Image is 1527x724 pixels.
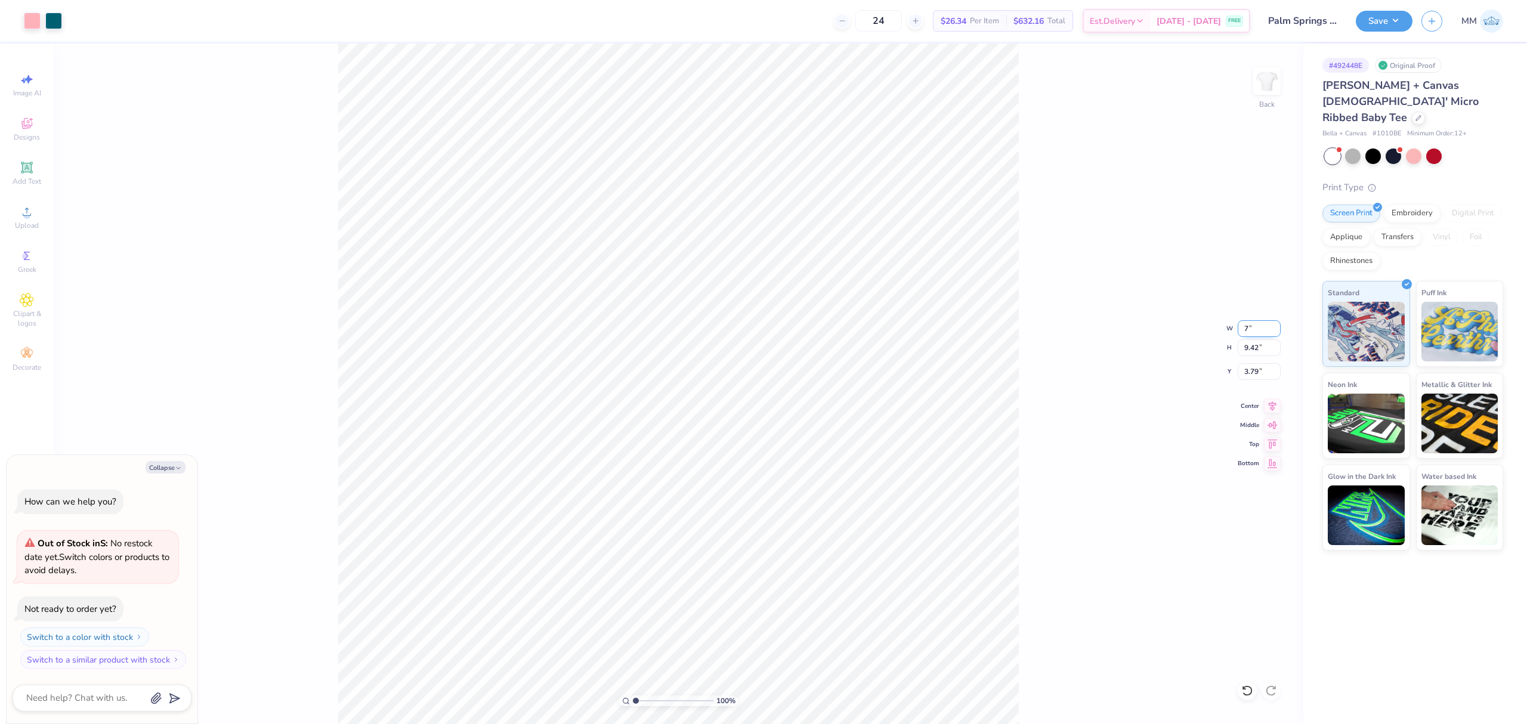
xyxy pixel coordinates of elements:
[20,650,186,669] button: Switch to a similar product with stock
[1425,228,1458,246] div: Vinyl
[1157,15,1221,27] span: [DATE] - [DATE]
[14,132,40,142] span: Designs
[1322,205,1380,222] div: Screen Print
[1013,15,1044,27] span: $632.16
[18,265,36,274] span: Greek
[1328,394,1405,453] img: Neon Ink
[1328,470,1396,482] span: Glow in the Dark Ink
[716,695,735,706] span: 100 %
[15,221,39,230] span: Upload
[1328,485,1405,545] img: Glow in the Dark Ink
[1322,78,1479,125] span: [PERSON_NAME] + Canvas [DEMOGRAPHIC_DATA]' Micro Ribbed Baby Tee
[1259,99,1275,110] div: Back
[13,363,41,372] span: Decorate
[1407,129,1467,139] span: Minimum Order: 12 +
[13,88,41,98] span: Image AI
[1421,470,1476,482] span: Water based Ink
[1462,228,1490,246] div: Foil
[1421,378,1492,391] span: Metallic & Glitter Ink
[1328,378,1357,391] span: Neon Ink
[1421,302,1498,361] img: Puff Ink
[24,496,116,508] div: How can we help you?
[1238,402,1259,410] span: Center
[13,177,41,186] span: Add Text
[20,627,149,646] button: Switch to a color with stock
[1090,15,1135,27] span: Est. Delivery
[1328,286,1359,299] span: Standard
[970,15,999,27] span: Per Item
[855,10,902,32] input: – –
[1228,17,1241,25] span: FREE
[1259,9,1347,33] input: Untitled Design
[1421,394,1498,453] img: Metallic & Glitter Ink
[1328,302,1405,361] img: Standard
[24,603,116,615] div: Not ready to order yet?
[1322,129,1367,139] span: Bella + Canvas
[1421,286,1446,299] span: Puff Ink
[941,15,966,27] span: $26.34
[1322,252,1380,270] div: Rhinestones
[1421,485,1498,545] img: Water based Ink
[1322,181,1503,194] div: Print Type
[135,633,143,641] img: Switch to a color with stock
[1374,228,1421,246] div: Transfers
[1384,205,1441,222] div: Embroidery
[1238,421,1259,429] span: Middle
[1238,440,1259,448] span: Top
[1238,459,1259,468] span: Bottom
[146,461,186,474] button: Collapse
[1444,205,1502,222] div: Digital Print
[172,656,180,663] img: Switch to a similar product with stock
[38,537,110,549] strong: Out of Stock in S :
[1322,228,1370,246] div: Applique
[24,537,153,563] span: No restock date yet.
[24,537,169,576] span: Switch colors or products to avoid delays.
[1255,69,1279,93] img: Back
[1047,15,1065,27] span: Total
[6,309,48,328] span: Clipart & logos
[1373,129,1401,139] span: # 1010BE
